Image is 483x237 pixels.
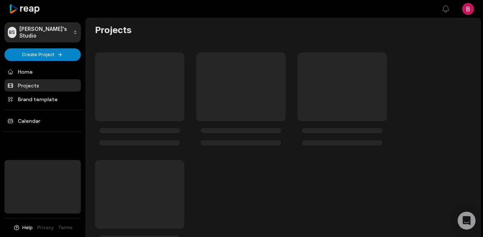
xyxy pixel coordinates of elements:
[58,224,73,231] a: Terms
[4,48,81,61] button: Create Project
[8,27,16,38] div: BS
[4,65,81,78] a: Home
[4,93,81,105] a: Brand template
[13,224,33,231] button: Help
[22,224,33,231] span: Help
[19,26,70,39] p: [PERSON_NAME]'s Studio
[4,115,81,127] a: Calendar
[37,224,54,231] a: Privacy
[4,79,81,92] a: Projects
[95,24,131,36] h2: Projects
[458,212,476,230] div: Open Intercom Messenger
